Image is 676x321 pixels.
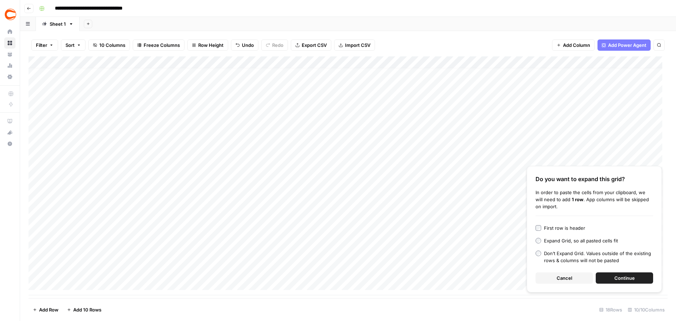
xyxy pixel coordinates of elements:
div: First row is header [544,224,585,232]
input: Expand Grid, so all pasted cells fit [536,238,541,243]
span: Import CSV [345,42,370,49]
input: Don’t Expand Grid. Values outside of the existing rows & columns will not be pasted [536,251,541,256]
span: Sort [65,42,75,49]
span: Filter [36,42,47,49]
button: Workspace: Covers [4,6,15,23]
div: Do you want to expand this grid? [536,175,653,183]
span: Add Column [563,42,590,49]
button: Sort [61,39,86,51]
span: Add Row [39,306,58,313]
button: Row Height [187,39,228,51]
a: Usage [4,60,15,71]
span: Export CSV [302,42,327,49]
span: Freeze Columns [144,42,180,49]
button: Redo [261,39,288,51]
button: What's new? [4,127,15,138]
a: Settings [4,71,15,82]
button: Export CSV [291,39,331,51]
span: Add Power Agent [608,42,646,49]
button: Freeze Columns [133,39,184,51]
button: 10 Columns [88,39,130,51]
span: Redo [272,42,283,49]
button: Continue [596,272,653,284]
button: Import CSV [334,39,375,51]
button: Help + Support [4,138,15,149]
button: Add Column [552,39,595,51]
div: What's new? [5,127,15,138]
button: Filter [31,39,58,51]
span: Cancel [557,274,572,282]
span: Row Height [198,42,224,49]
div: 18 Rows [596,304,625,315]
button: Add 10 Rows [63,304,106,315]
button: Add Power Agent [597,39,651,51]
div: Expand Grid, so all pasted cells fit [544,237,618,244]
div: In order to paste the cells from your clipboard, we will need to add . App columns will be skippe... [536,189,653,210]
span: Undo [242,42,254,49]
button: Cancel [536,272,593,284]
span: 10 Columns [99,42,125,49]
div: Sheet 1 [50,20,66,27]
a: Home [4,26,15,37]
span: Add 10 Rows [73,306,101,313]
b: 1 row [572,197,583,202]
a: Sheet 1 [36,17,80,31]
div: Don’t Expand Grid. Values outside of the existing rows & columns will not be pasted [544,250,653,264]
span: Continue [614,274,635,282]
button: Add Row [29,304,63,315]
div: 10/10 Columns [625,304,668,315]
a: Browse [4,37,15,49]
button: Undo [231,39,258,51]
img: Covers Logo [4,8,17,21]
a: Your Data [4,49,15,60]
input: First row is header [536,225,541,231]
a: AirOps Academy [4,116,15,127]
